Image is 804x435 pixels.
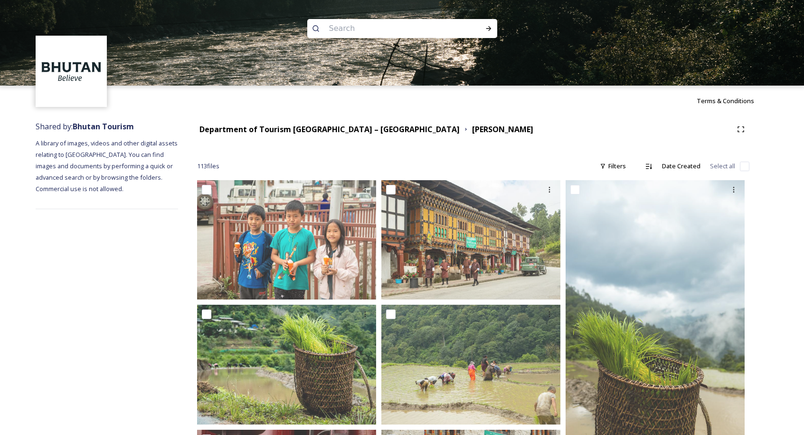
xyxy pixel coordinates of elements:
[697,97,754,105] span: Terms & Conditions
[73,121,134,132] strong: Bhutan Tourism
[36,121,134,132] span: Shared by:
[324,18,454,39] input: Search
[381,180,560,300] img: Mongar 100723 by Amp Sripimanwat-31.jpg
[595,157,631,175] div: Filters
[197,305,376,425] img: Mongar and Dametshi 110723 by Amp Sripimanwat-26.jpg
[697,95,768,106] a: Terms & Conditions
[37,37,106,106] img: BT_Logo_BB_Lockup_CMYK_High%2520Res.jpg
[199,124,460,135] strong: Department of Tourism [GEOGRAPHIC_DATA] – [GEOGRAPHIC_DATA]
[657,157,705,175] div: Date Created
[381,305,560,425] img: Mongar and Dametshi 110723 by Amp Sripimanwat-38.jpg
[36,139,179,193] span: A library of images, videos and other digital assets relating to [GEOGRAPHIC_DATA]. You can find ...
[197,162,219,171] span: 113 file s
[710,162,735,171] span: Select all
[197,180,376,300] img: Mongar 100723 by Amp Sripimanwat-48.jpg
[472,124,533,135] strong: [PERSON_NAME]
